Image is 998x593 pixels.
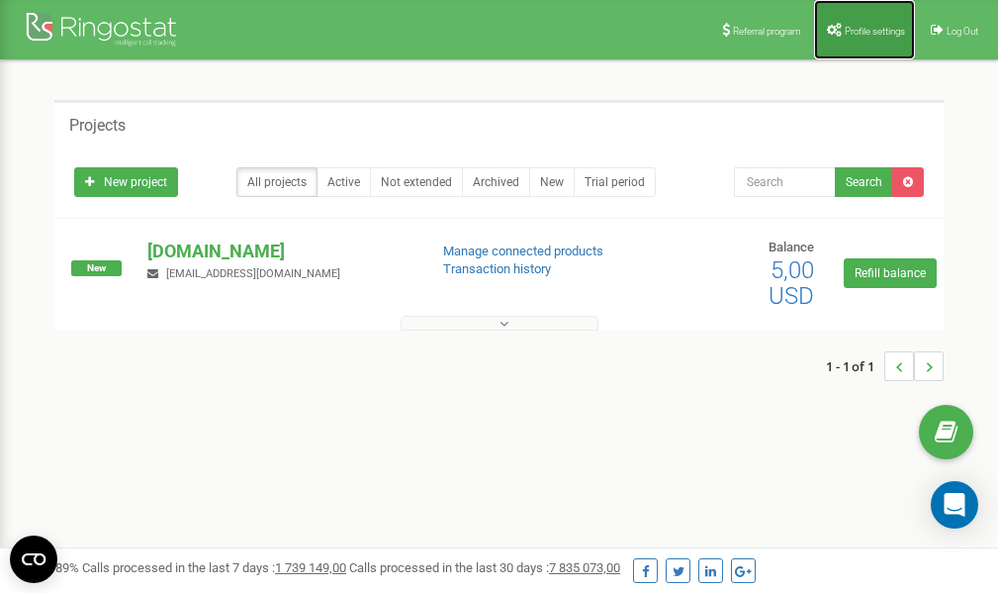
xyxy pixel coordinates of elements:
[349,560,620,575] span: Calls processed in the last 30 days :
[947,26,978,37] span: Log Out
[275,560,346,575] u: 1 739 149,00
[10,536,57,583] button: Open CMP widget
[443,244,603,258] a: Manage connected products
[82,560,346,575] span: Calls processed in the last 7 days :
[71,260,122,276] span: New
[844,258,937,288] a: Refill balance
[769,240,814,254] span: Balance
[931,481,978,529] div: Open Intercom Messenger
[734,167,836,197] input: Search
[574,167,656,197] a: Trial period
[69,117,126,135] h5: Projects
[147,239,410,264] p: [DOMAIN_NAME]
[236,167,318,197] a: All projects
[443,261,551,276] a: Transaction history
[826,351,884,381] span: 1 - 1 of 1
[529,167,575,197] a: New
[769,256,814,310] span: 5,00 USD
[826,332,944,401] nav: ...
[549,560,620,575] u: 7 835 073,00
[733,26,801,37] span: Referral program
[845,26,905,37] span: Profile settings
[462,167,530,197] a: Archived
[835,167,893,197] button: Search
[74,167,178,197] a: New project
[370,167,463,197] a: Not extended
[317,167,371,197] a: Active
[166,267,340,280] span: [EMAIL_ADDRESS][DOMAIN_NAME]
